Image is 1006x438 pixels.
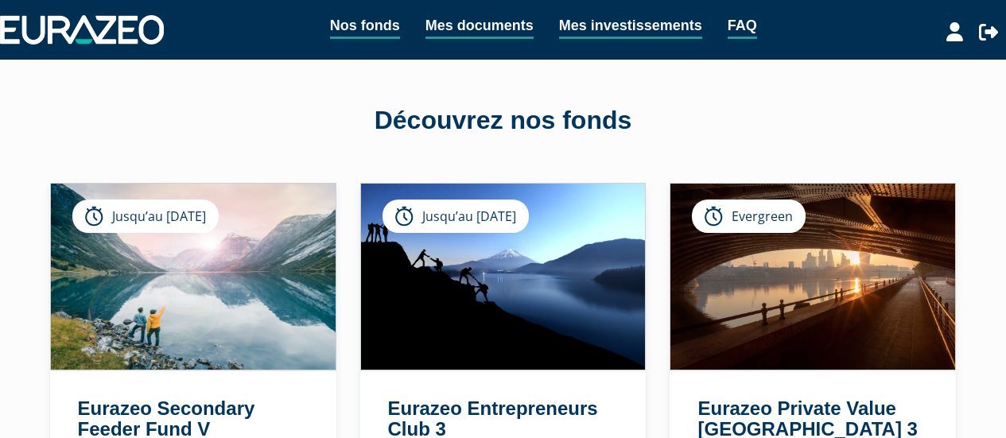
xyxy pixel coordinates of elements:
a: Mes documents [425,14,534,39]
div: Jusqu’au [DATE] [383,200,529,233]
img: Eurazeo Private Value Europe 3 [670,184,955,370]
div: Jusqu’au [DATE] [72,200,219,233]
a: Nos fonds [330,14,400,39]
div: Découvrez nos fonds [50,103,957,139]
img: Eurazeo Secondary Feeder Fund V [51,184,336,370]
a: FAQ [728,14,757,39]
a: Mes investissements [559,14,702,39]
div: Evergreen [692,200,806,233]
img: Eurazeo Entrepreneurs Club 3 [361,184,646,370]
